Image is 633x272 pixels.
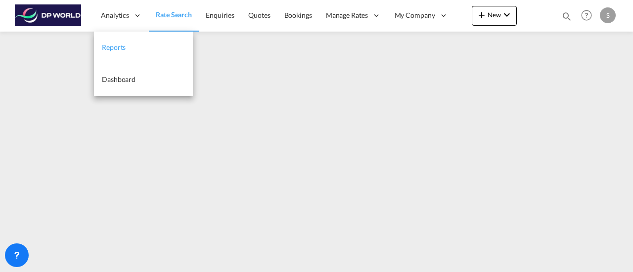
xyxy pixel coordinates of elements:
[578,7,600,25] div: Help
[102,43,126,51] span: Reports
[15,4,82,27] img: c08ca190194411f088ed0f3ba295208c.png
[284,11,312,19] span: Bookings
[101,10,129,20] span: Analytics
[94,32,193,64] a: Reports
[476,11,513,19] span: New
[206,11,234,19] span: Enquiries
[102,75,136,83] span: Dashboard
[94,64,193,96] a: Dashboard
[156,10,192,19] span: Rate Search
[600,7,616,23] div: S
[578,7,595,24] span: Help
[326,10,368,20] span: Manage Rates
[561,11,572,22] md-icon: icon-magnify
[501,9,513,21] md-icon: icon-chevron-down
[248,11,270,19] span: Quotes
[472,6,517,26] button: icon-plus 400-fgNewicon-chevron-down
[395,10,435,20] span: My Company
[561,11,572,26] div: icon-magnify
[476,9,488,21] md-icon: icon-plus 400-fg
